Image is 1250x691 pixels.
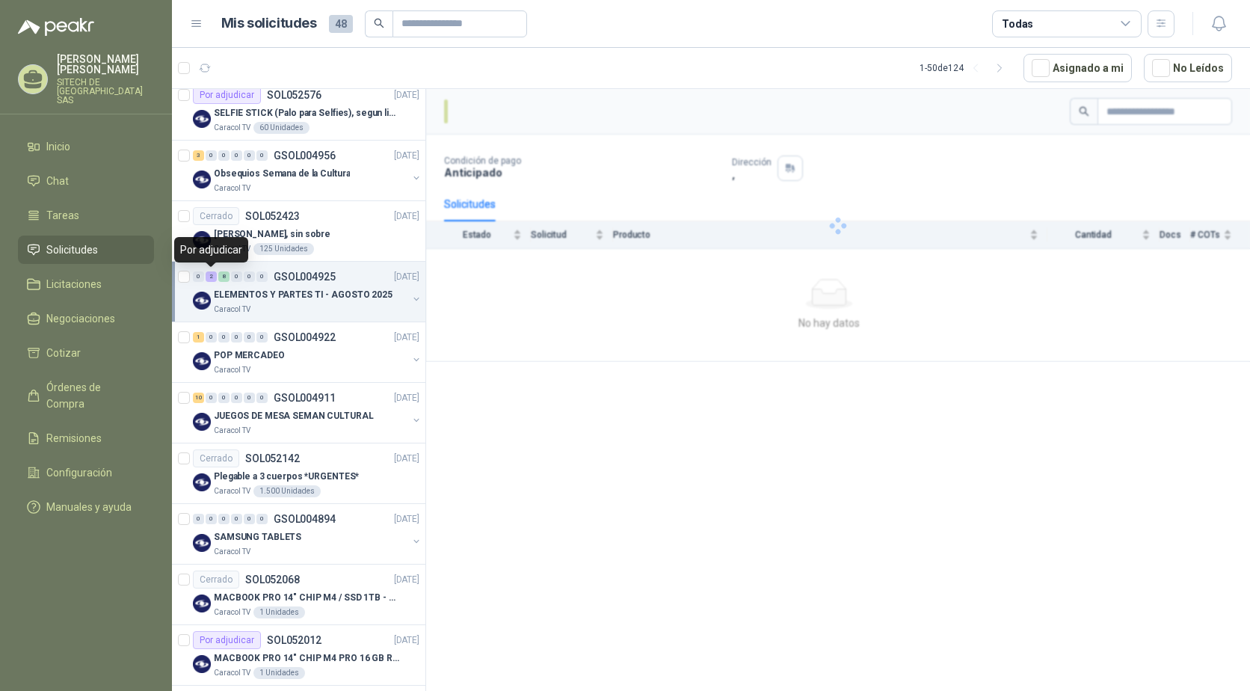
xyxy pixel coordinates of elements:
span: 48 [329,15,353,33]
div: 0 [256,393,268,403]
p: SOL052142 [245,453,300,464]
div: 0 [256,271,268,282]
button: Asignado a mi [1023,54,1132,82]
a: Configuración [18,458,154,487]
a: CerradoSOL052142[DATE] Company LogoPlegable a 3 cuerpos *URGENTES*Caracol TV1.500 Unidades [172,443,425,504]
p: Caracol TV [214,182,250,194]
div: 1 Unidades [253,667,305,679]
h1: Mis solicitudes [221,13,317,34]
p: MACBOOK PRO 14" CHIP M4 / SSD 1TB - 24 GB RAM [214,591,400,605]
span: Chat [46,173,69,189]
p: Caracol TV [214,304,250,316]
div: 2 [206,271,217,282]
div: 0 [218,514,230,524]
div: 0 [218,393,230,403]
div: 1.500 Unidades [253,485,321,497]
div: 125 Unidades [253,243,314,255]
div: 0 [231,514,242,524]
p: Caracol TV [214,485,250,497]
p: [DATE] [394,331,419,345]
a: 1 0 0 0 0 0 GSOL004922[DATE] Company LogoPOP MERCADEOCaracol TV [193,328,422,376]
img: Company Logo [193,352,211,370]
div: 0 [231,393,242,403]
img: Company Logo [193,231,211,249]
div: Por adjudicar [193,631,261,649]
p: [DATE] [394,209,419,224]
div: 0 [193,514,204,524]
p: JUEGOS DE MESA SEMAN CULTURAL [214,409,374,423]
p: [DATE] [394,270,419,284]
button: No Leídos [1144,54,1232,82]
a: Órdenes de Compra [18,373,154,418]
span: Solicitudes [46,242,98,258]
div: 10 [193,393,204,403]
img: Company Logo [193,171,211,188]
div: Por adjudicar [193,86,261,104]
a: 10 0 0 0 0 0 GSOL004911[DATE] Company LogoJUEGOS DE MESA SEMAN CULTURALCaracol TV [193,389,422,437]
p: MACBOOK PRO 14" CHIP M4 PRO 16 GB RAM 1TB [214,651,400,666]
div: 0 [256,150,268,161]
a: CerradoSOL052068[DATE] Company LogoMACBOOK PRO 14" CHIP M4 / SSD 1TB - 24 GB RAMCaracol TV1 Unidades [172,565,425,625]
div: 0 [206,393,217,403]
img: Company Logo [193,110,211,128]
p: [DATE] [394,88,419,102]
p: SOL052012 [267,635,321,645]
p: Caracol TV [214,667,250,679]
div: 0 [206,514,217,524]
p: Obsequios Semana de la Cultura [214,167,350,181]
p: [DATE] [394,391,419,405]
img: Company Logo [193,413,211,431]
div: 8 [218,271,230,282]
p: SOL052423 [245,211,300,221]
div: Por adjudicar [174,237,248,262]
p: [PERSON_NAME] [PERSON_NAME] [57,54,154,75]
a: Negociaciones [18,304,154,333]
img: Logo peakr [18,18,94,36]
img: Company Logo [193,534,211,552]
div: 0 [231,332,242,343]
div: 0 [218,150,230,161]
div: 0 [231,271,242,282]
div: 60 Unidades [253,122,310,134]
a: Por adjudicarSOL052576[DATE] Company LogoSELFIE STICK (Palo para Selfies), segun link adjuntoCara... [172,80,425,141]
p: [DATE] [394,149,419,163]
a: CerradoSOL052423[DATE] Company Logo[PERSON_NAME], sin sobreCaracol TV125 Unidades [172,201,425,262]
div: 0 [218,332,230,343]
p: GSOL004911 [274,393,336,403]
div: Cerrado [193,449,239,467]
p: Caracol TV [214,122,250,134]
p: Caracol TV [214,606,250,618]
a: Por adjudicarSOL052012[DATE] Company LogoMACBOOK PRO 14" CHIP M4 PRO 16 GB RAM 1TBCaracol TV1 Uni... [172,625,425,686]
p: SELFIE STICK (Palo para Selfies), segun link adjunto [214,106,400,120]
span: Negociaciones [46,310,115,327]
p: [DATE] [394,512,419,526]
img: Company Logo [193,595,211,612]
span: Licitaciones [46,276,102,292]
span: Órdenes de Compra [46,379,140,412]
p: [DATE] [394,452,419,466]
p: SITECH DE [GEOGRAPHIC_DATA] SAS [57,78,154,105]
p: GSOL004894 [274,514,336,524]
div: 3 [193,150,204,161]
a: Cotizar [18,339,154,367]
p: GSOL004925 [274,271,336,282]
a: 0 0 0 0 0 0 GSOL004894[DATE] Company LogoSAMSUNG TABLETSCaracol TV [193,510,422,558]
span: search [374,18,384,28]
p: Plegable a 3 cuerpos *URGENTES* [214,470,359,484]
p: [PERSON_NAME], sin sobre [214,227,330,242]
p: SAMSUNG TABLETS [214,530,301,544]
p: Caracol TV [214,364,250,376]
a: Inicio [18,132,154,161]
a: Tareas [18,201,154,230]
a: Remisiones [18,424,154,452]
span: Manuales y ayuda [46,499,132,515]
span: Tareas [46,207,79,224]
span: Remisiones [46,430,102,446]
div: 0 [256,332,268,343]
p: [DATE] [394,573,419,587]
div: 1 Unidades [253,606,305,618]
div: 1 - 50 de 124 [920,56,1012,80]
div: 0 [206,150,217,161]
p: GSOL004922 [274,332,336,343]
p: POP MERCADEO [214,348,285,363]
